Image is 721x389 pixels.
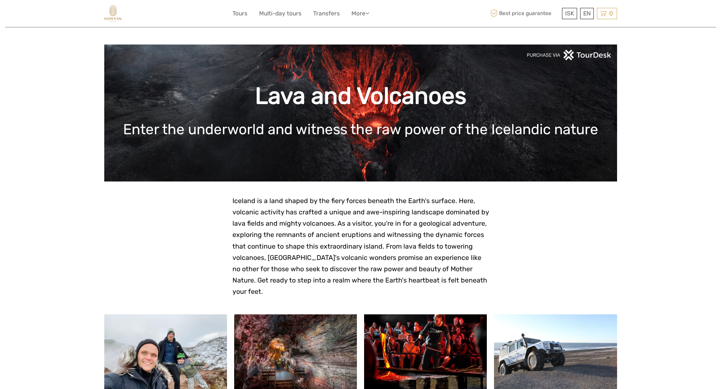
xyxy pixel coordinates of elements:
a: Multi-day tours [259,9,302,18]
a: Transfers [313,9,340,18]
span: Iceland is a land shaped by the fiery forces beneath the Earth's surface. Here, volcanic activity... [232,197,489,296]
h1: Lava and Volcanoes [115,82,607,110]
a: More [351,9,369,18]
a: Tours [232,9,248,18]
span: 0 [608,10,614,17]
img: PurchaseViaTourDeskwhite.png [526,50,612,60]
h1: Enter the underworld and witness the raw power of the Icelandic nature [115,121,607,138]
span: ISK [565,10,574,17]
img: 1903-69ff98fa-d30c-4678-8f86-70567d3a2f0b_logo_small.jpg [104,5,122,22]
span: Best price guarantee [489,8,560,19]
div: EN [580,8,594,19]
